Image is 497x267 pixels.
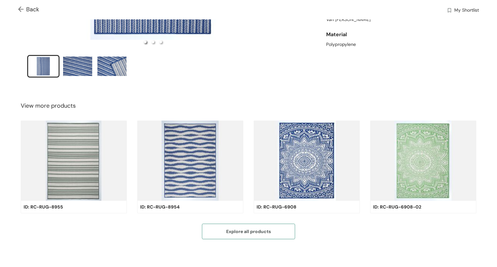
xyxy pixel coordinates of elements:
li: slide item 1 [144,41,147,43]
span: ID: RC-RUG-6908-02 [373,203,421,210]
img: Go back [18,6,26,13]
span: My Shortlist [454,7,479,15]
li: slide item 2 [152,41,154,43]
li: slide item 3 [160,41,162,43]
span: Back [18,5,39,14]
div: Material [326,28,476,41]
span: Explore all products [226,228,271,235]
img: product-img [370,121,476,201]
li: slide item 1 [27,55,60,78]
button: Explore all products [202,224,295,239]
div: Polypropylene [326,41,476,48]
img: wishlist [447,7,452,14]
img: product-img [137,121,243,201]
span: View more products [21,101,76,110]
img: product-img [254,121,360,201]
div: Van [PERSON_NAME] [326,16,476,23]
img: product-img [21,121,127,201]
span: ID: RC-RUG-8955 [24,203,63,210]
li: slide item 2 [61,55,94,78]
span: ID: RC-RUG-8954 [140,203,180,210]
span: ID: RC-RUG-6908 [257,203,296,210]
li: slide item 3 [96,55,128,78]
